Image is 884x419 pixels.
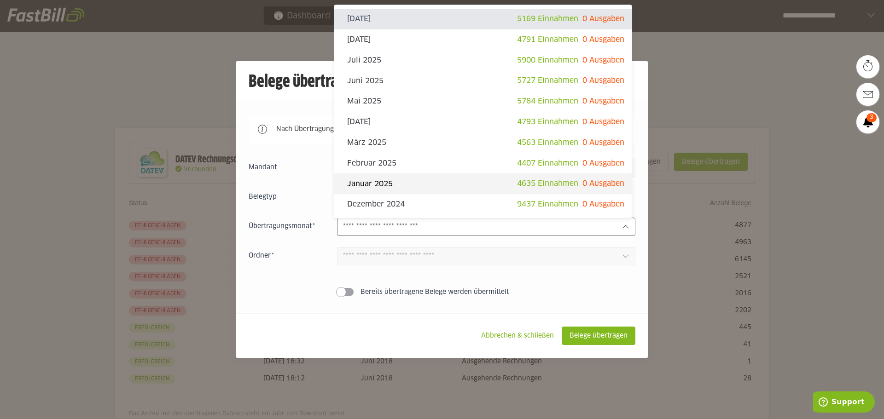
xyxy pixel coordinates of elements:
[582,139,624,146] span: 0 Ausgaben
[517,15,578,23] span: 5169 Einnahmen
[334,215,632,235] sl-option: [DATE]
[517,118,578,126] span: 4793 Einnahmen
[582,160,624,167] span: 0 Ausgaben
[334,112,632,132] sl-option: [DATE]
[334,132,632,153] sl-option: März 2025
[517,201,578,208] span: 9437 Einnahmen
[334,153,632,174] sl-option: Februar 2025
[582,201,624,208] span: 0 Ausgaben
[582,15,624,23] span: 0 Ausgaben
[334,50,632,71] sl-option: Juli 2025
[582,57,624,64] span: 0 Ausgaben
[517,160,578,167] span: 4407 Einnahmen
[582,77,624,84] span: 0 Ausgaben
[517,36,578,43] span: 4791 Einnahmen
[582,118,624,126] span: 0 Ausgaben
[867,113,877,122] span: 3
[249,287,635,297] sl-switch: Bereits übertragene Belege werden übermittelt
[334,91,632,112] sl-option: Mai 2025
[517,98,578,105] span: 5784 Einnahmen
[582,98,624,105] span: 0 Ausgaben
[517,139,578,146] span: 4563 Einnahmen
[856,110,879,133] a: 3
[517,180,578,187] span: 4635 Einnahmen
[517,57,578,64] span: 5900 Einnahmen
[334,173,632,194] sl-option: Januar 2025
[582,180,624,187] span: 0 Ausgaben
[334,194,632,215] sl-option: Dezember 2024
[562,327,635,345] sl-button: Belege übertragen
[517,77,578,84] span: 5727 Einnahmen
[813,391,875,414] iframe: Öffnet ein Widget, in dem Sie weitere Informationen finden
[473,327,562,345] sl-button: Abbrechen & schließen
[334,29,632,50] sl-option: [DATE]
[582,36,624,43] span: 0 Ausgaben
[334,9,632,29] sl-option: [DATE]
[334,70,632,91] sl-option: Juni 2025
